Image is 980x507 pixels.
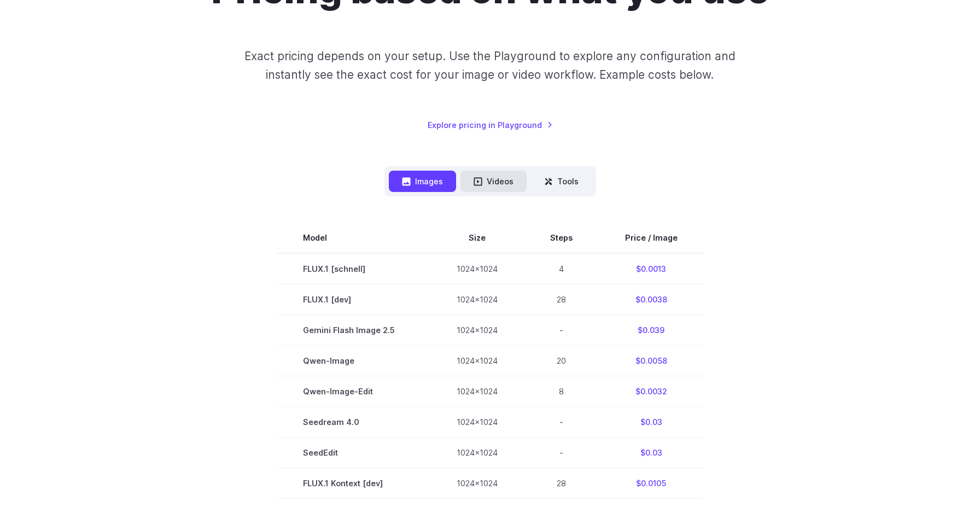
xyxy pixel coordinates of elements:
[430,223,524,253] th: Size
[524,284,599,315] td: 28
[599,223,704,253] th: Price / Image
[524,223,599,253] th: Steps
[599,468,704,499] td: $0.0105
[277,253,430,284] td: FLUX.1 [schnell]
[430,253,524,284] td: 1024x1024
[524,376,599,407] td: 8
[277,407,430,438] td: Seedream 4.0
[277,223,430,253] th: Model
[430,315,524,346] td: 1024x1024
[428,119,553,131] a: Explore pricing in Playground
[599,407,704,438] td: $0.03
[599,438,704,468] td: $0.03
[599,376,704,407] td: $0.0032
[599,315,704,346] td: $0.039
[430,407,524,438] td: 1024x1024
[430,346,524,376] td: 1024x1024
[430,376,524,407] td: 1024x1024
[524,468,599,499] td: 28
[277,376,430,407] td: Qwen-Image-Edit
[277,468,430,499] td: FLUX.1 Kontext [dev]
[389,171,456,192] button: Images
[277,284,430,315] td: FLUX.1 [dev]
[430,468,524,499] td: 1024x1024
[599,253,704,284] td: $0.0013
[524,315,599,346] td: -
[599,284,704,315] td: $0.0038
[303,324,404,336] span: Gemini Flash Image 2.5
[524,346,599,376] td: 20
[430,438,524,468] td: 1024x1024
[460,171,527,192] button: Videos
[277,438,430,468] td: SeedEdit
[430,284,524,315] td: 1024x1024
[531,171,592,192] button: Tools
[524,253,599,284] td: 4
[524,407,599,438] td: -
[524,438,599,468] td: -
[599,346,704,376] td: $0.0058
[277,346,430,376] td: Qwen-Image
[224,47,756,84] p: Exact pricing depends on your setup. Use the Playground to explore any configuration and instantl...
